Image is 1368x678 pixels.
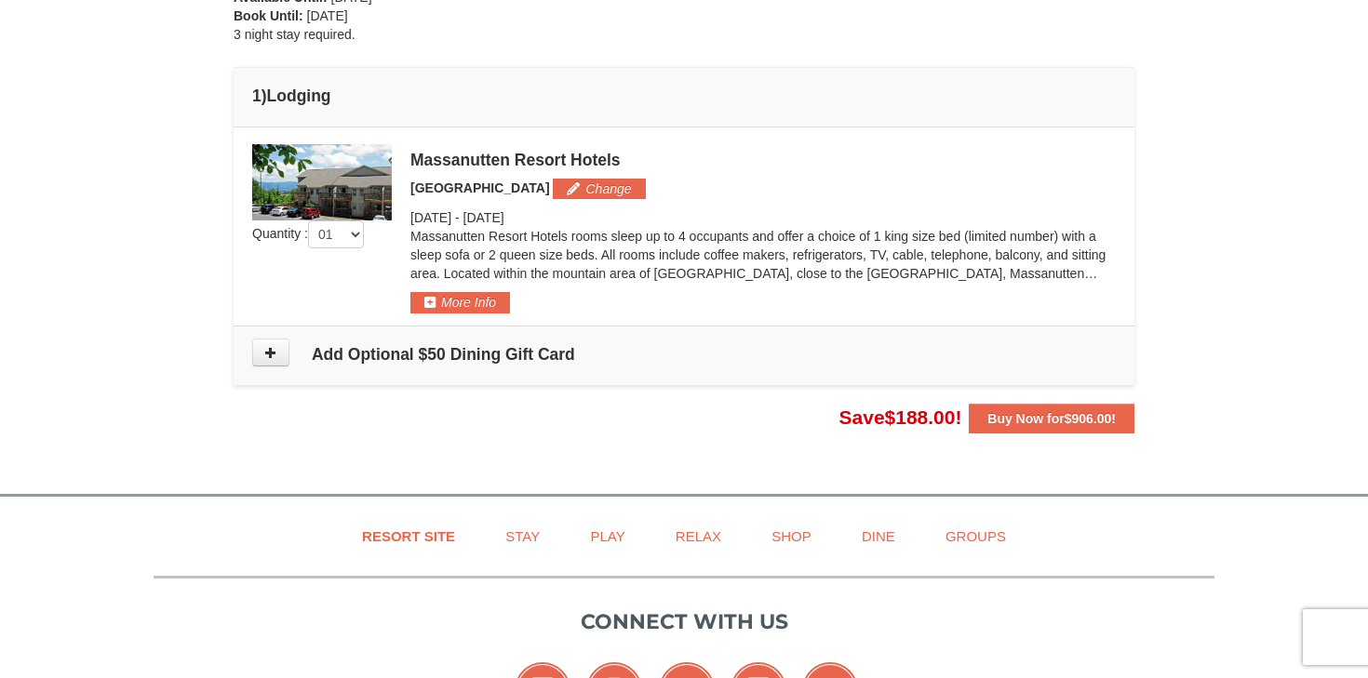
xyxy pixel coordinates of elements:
[234,27,355,42] span: 3 night stay required.
[307,8,348,23] span: [DATE]
[463,210,504,225] span: [DATE]
[154,606,1214,637] p: Connect with us
[987,411,1116,426] strong: Buy Now for !
[234,8,303,23] strong: Book Until:
[969,404,1134,433] button: Buy Now for$906.00!
[922,515,1029,557] a: Groups
[567,515,648,557] a: Play
[252,144,392,220] img: 19219026-1-e3b4ac8e.jpg
[482,515,563,557] a: Stay
[410,227,1116,283] p: Massanutten Resort Hotels rooms sleep up to 4 occupants and offer a choice of 1 king size bed (li...
[839,406,962,428] span: Save !
[252,86,1116,105] h4: 1 Lodging
[410,292,510,312] button: More Info
[553,179,645,199] button: Change
[410,210,451,225] span: [DATE]
[652,515,744,557] a: Relax
[252,345,1116,364] h4: Add Optional $50 Dining Gift Card
[339,515,478,557] a: Resort Site
[748,515,835,557] a: Shop
[410,180,550,195] span: [GEOGRAPHIC_DATA]
[838,515,919,557] a: Dine
[885,406,956,428] span: $188.00
[262,86,267,105] span: )
[410,151,1116,169] div: Massanutten Resort Hotels
[1065,411,1112,426] span: $906.00
[252,226,364,241] span: Quantity :
[455,210,460,225] span: -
